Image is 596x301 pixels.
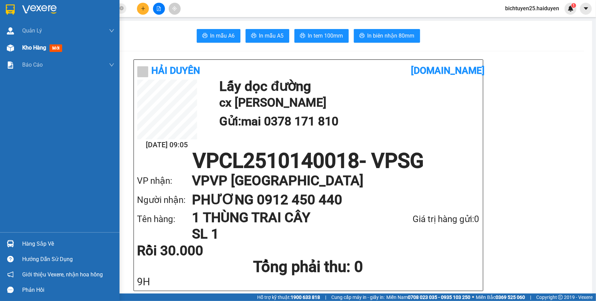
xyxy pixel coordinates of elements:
span: down [109,62,114,68]
button: printerIn mẫu A6 [197,29,240,43]
div: 20.000 [5,44,55,52]
h1: Lấy dọc đường [219,80,476,93]
h1: VP VP [GEOGRAPHIC_DATA] [192,171,466,190]
span: 1 [572,3,575,8]
img: warehouse-icon [7,27,14,35]
span: Quản Lý [22,26,42,35]
h2: cx [PERSON_NAME] [219,93,476,112]
button: file-add [153,3,165,15]
span: In tem 100mm [308,31,343,40]
div: VY [6,14,54,22]
div: 0789557890 [58,30,128,40]
h1: 1 THÙNG TRAI CÂY [192,209,377,226]
strong: 0708 023 035 - 0935 103 250 [408,295,470,300]
h1: SL 1 [192,226,377,242]
h2: [DATE] 09:05 [137,139,197,151]
span: down [109,28,114,33]
span: file-add [156,6,161,11]
span: Gửi: [6,6,16,14]
span: printer [251,33,257,39]
img: logo-vxr [6,4,15,15]
div: VP Cai Lậy [6,6,54,14]
strong: 1900 633 818 [291,295,320,300]
span: printer [359,33,365,39]
img: warehouse-icon [7,240,14,247]
span: bichtuyen25.haiduyen [500,4,565,13]
span: caret-down [583,5,589,12]
button: plus [137,3,149,15]
b: Hải Duyên [152,65,200,76]
span: notification [7,271,14,278]
div: VP [GEOGRAPHIC_DATA] [58,6,128,22]
span: ⚪️ [472,296,474,299]
span: Báo cáo [22,60,43,69]
span: copyright [558,295,563,300]
h1: Tổng phải thu: 0 [137,258,480,276]
button: aim [169,3,181,15]
span: Nhận: [58,6,75,14]
span: mới [50,44,62,52]
div: Giá trị hàng gửi: 0 [377,212,480,226]
span: Hỗ trợ kỹ thuật: [257,293,320,301]
div: VP nhận: [137,174,192,188]
span: Giới thiệu Vexere, nhận hoa hồng [22,270,103,279]
button: printerIn tem 100mm [294,29,349,43]
span: message [7,287,14,293]
span: printer [300,33,305,39]
sup: 1 [571,3,576,8]
span: close-circle [120,6,124,10]
img: warehouse-icon [7,44,14,52]
div: Người nhận: [137,193,192,207]
div: Rồi 30.000 [137,244,250,258]
div: Tên hàng: [137,212,192,226]
span: Cung cấp máy in - giấy in: [331,293,385,301]
span: | [530,293,531,301]
div: Phản hồi [22,285,114,295]
div: Hàng sắp về [22,239,114,249]
span: Rồi : [5,45,16,52]
img: icon-new-feature [568,5,574,12]
span: Miền Nam [386,293,470,301]
span: question-circle [7,256,14,262]
div: 9H [137,276,480,287]
span: Kho hàng [22,44,46,51]
button: caret-down [580,3,592,15]
b: [DOMAIN_NAME] [411,65,485,76]
span: aim [172,6,177,11]
span: close-circle [120,5,124,12]
span: plus [141,6,145,11]
span: | [325,293,326,301]
button: printerIn mẫu A5 [246,29,289,43]
h1: VPCL2510140018 - VPSG [137,151,480,171]
div: 0858700800 [6,22,54,32]
h1: Gửi: mai 0378 171 810 [219,112,476,131]
span: In biên nhận 80mm [368,31,415,40]
div: CHÚ ĐÔNG [58,22,128,30]
span: Miền Bắc [476,293,525,301]
span: In mẫu A5 [259,31,284,40]
span: printer [202,33,208,39]
h1: PHƯƠNG 0912 450 440 [192,190,466,209]
strong: 0369 525 060 [496,295,525,300]
img: solution-icon [7,61,14,69]
button: printerIn biên nhận 80mm [354,29,420,43]
span: In mẫu A6 [210,31,235,40]
div: Hướng dẫn sử dụng [22,254,114,264]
